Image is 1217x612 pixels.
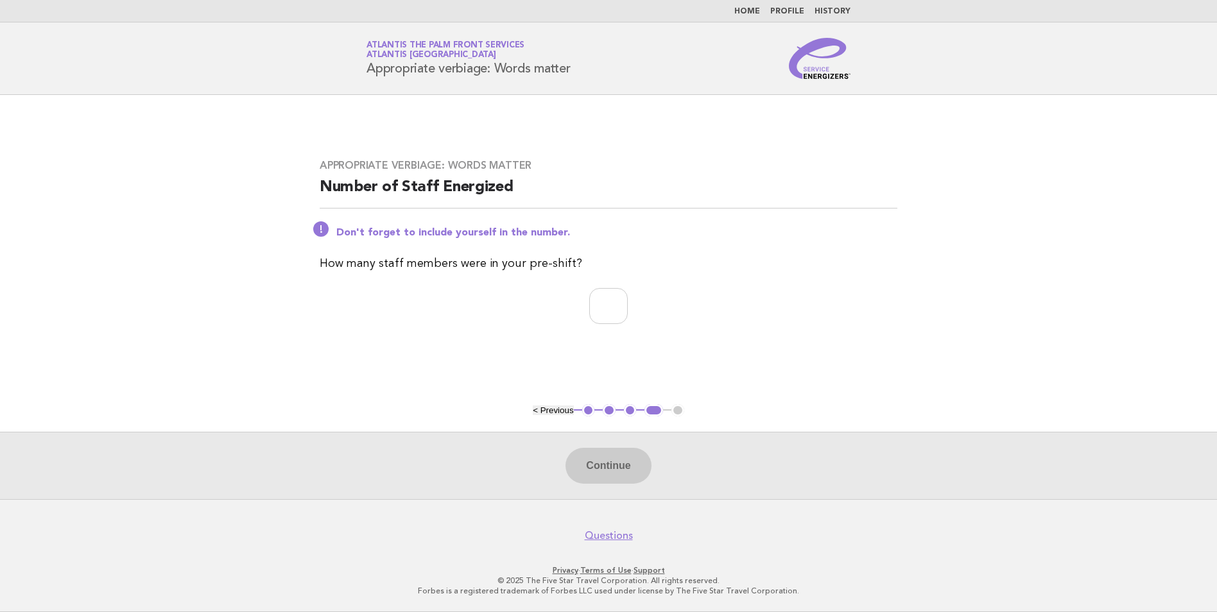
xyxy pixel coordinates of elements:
[603,404,616,417] button: 2
[634,566,665,575] a: Support
[585,529,633,542] a: Questions
[216,586,1001,596] p: Forbes is a registered trademark of Forbes LLC used under license by The Five Star Travel Corpora...
[336,226,897,239] p: Don't forget to include yourself in the number.
[320,177,897,208] h2: Number of Staff Energized
[367,41,524,59] a: Atlantis The Palm Front ServicesAtlantis [GEOGRAPHIC_DATA]
[789,38,850,79] img: Service Energizers
[216,575,1001,586] p: © 2025 The Five Star Travel Corporation. All rights reserved.
[216,565,1001,575] p: · ·
[582,404,595,417] button: 1
[320,159,897,172] h3: Appropriate verbiage: Words matter
[644,404,663,417] button: 4
[815,8,850,15] a: History
[367,42,571,75] h1: Appropriate verbiage: Words matter
[320,255,897,273] p: How many staff members were in your pre-shift?
[367,51,496,60] span: Atlantis [GEOGRAPHIC_DATA]
[624,404,637,417] button: 3
[553,566,578,575] a: Privacy
[770,8,804,15] a: Profile
[580,566,632,575] a: Terms of Use
[533,405,573,415] button: < Previous
[734,8,760,15] a: Home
